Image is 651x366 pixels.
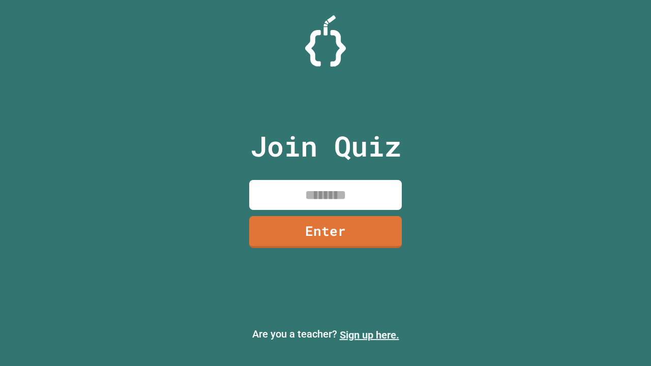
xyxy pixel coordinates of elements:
iframe: chat widget [608,325,641,356]
a: Enter [249,216,402,248]
a: Sign up here. [340,329,399,341]
p: Are you a teacher? [8,326,643,343]
p: Join Quiz [250,125,401,167]
iframe: chat widget [567,281,641,324]
img: Logo.svg [305,15,346,67]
